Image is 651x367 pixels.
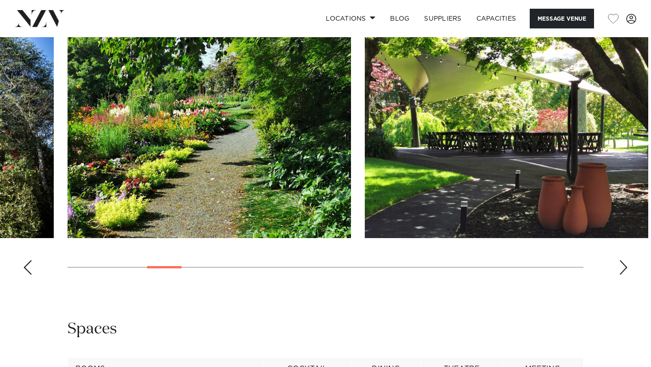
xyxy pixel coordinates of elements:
a: BLOG [383,9,417,28]
swiper-slide: 6 / 26 [365,30,648,238]
a: Capacities [469,9,524,28]
swiper-slide: 5 / 26 [68,30,351,238]
a: Locations [318,9,383,28]
h2: Spaces [68,319,117,339]
button: Message Venue [530,9,594,28]
img: nzv-logo.png [15,10,65,27]
a: SUPPLIERS [417,9,469,28]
